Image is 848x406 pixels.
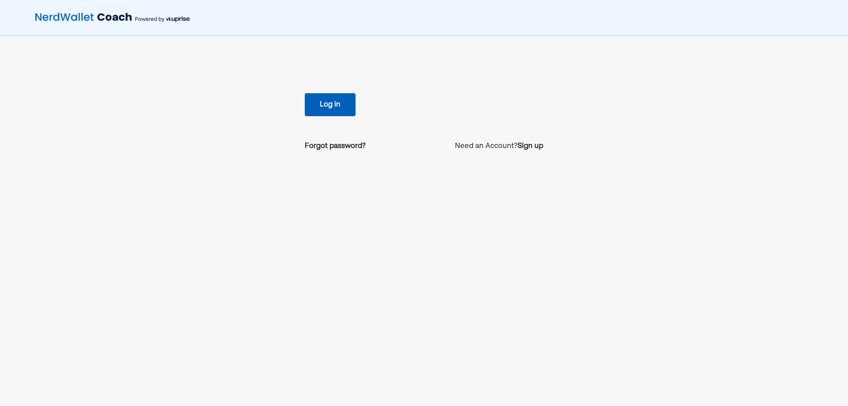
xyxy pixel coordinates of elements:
[455,141,543,152] p: Need an Account?
[305,141,366,152] a: Forgot password?
[305,93,356,116] button: Log in
[518,141,543,152] a: Sign up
